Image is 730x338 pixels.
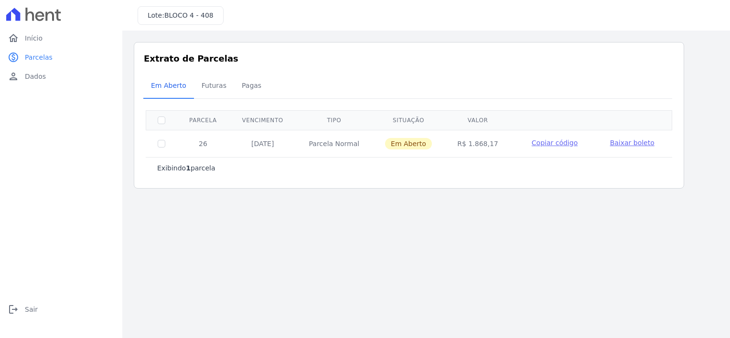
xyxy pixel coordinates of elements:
span: Futuras [196,76,232,95]
th: Parcela [177,110,229,130]
span: Parcelas [25,53,53,62]
a: Pagas [234,74,269,99]
a: Baixar boleto [610,138,655,148]
i: paid [8,52,19,63]
span: Em Aberto [385,138,432,149]
span: Baixar boleto [610,139,655,147]
span: Pagas [236,76,267,95]
span: Dados [25,72,46,81]
td: [DATE] [229,130,296,157]
h3: Lote: [148,11,214,21]
th: Situação [372,110,445,130]
a: homeInício [4,29,118,48]
th: Tipo [296,110,372,130]
a: Futuras [194,74,234,99]
span: Em Aberto [145,76,192,95]
th: Vencimento [229,110,296,130]
a: personDados [4,67,118,86]
td: Parcela Normal [296,130,372,157]
h3: Extrato de Parcelas [144,52,674,65]
i: logout [8,304,19,315]
span: Início [25,33,43,43]
th: Valor [445,110,511,130]
b: 1 [186,164,191,172]
button: Copiar código [522,138,587,148]
span: Sair [25,305,38,314]
a: logoutSair [4,300,118,319]
p: Exibindo parcela [157,163,215,173]
a: paidParcelas [4,48,118,67]
i: home [8,32,19,44]
td: 26 [177,130,229,157]
span: Copiar código [532,139,578,147]
a: Em Aberto [143,74,194,99]
td: R$ 1.868,17 [445,130,511,157]
span: BLOCO 4 - 408 [164,11,214,19]
i: person [8,71,19,82]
